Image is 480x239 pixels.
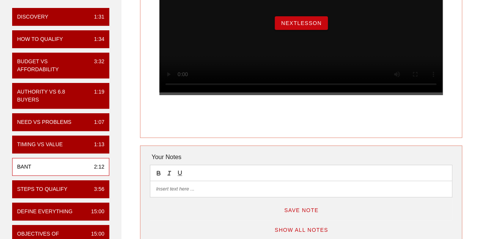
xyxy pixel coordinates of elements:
div: Budget vs Affordability [17,58,88,73]
button: NextLesson [275,16,328,30]
button: Save Note [278,203,325,217]
div: Steps to Qualify [17,185,68,193]
div: 3:32 [88,58,104,73]
div: Authority vs 6.8 Buyers [17,88,88,104]
div: Timing vs Value [17,141,63,148]
span: NextLesson [281,20,322,26]
div: 1:07 [88,118,104,126]
div: 15:00 [85,208,104,216]
div: Need vs Problems [17,118,71,126]
div: Discovery [17,13,48,21]
div: BANT [17,163,31,171]
div: 1:19 [88,88,104,104]
div: 1:34 [88,35,104,43]
div: 3:56 [88,185,104,193]
button: Show All Notes [268,223,334,237]
div: 1:31 [88,13,104,21]
div: 2:12 [88,163,104,171]
div: Your Notes [150,150,452,165]
span: Save Note [284,207,319,213]
div: Define Everything [17,208,72,216]
div: How To Qualify [17,35,63,43]
span: Show All Notes [274,227,328,233]
div: 1:13 [88,141,104,148]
